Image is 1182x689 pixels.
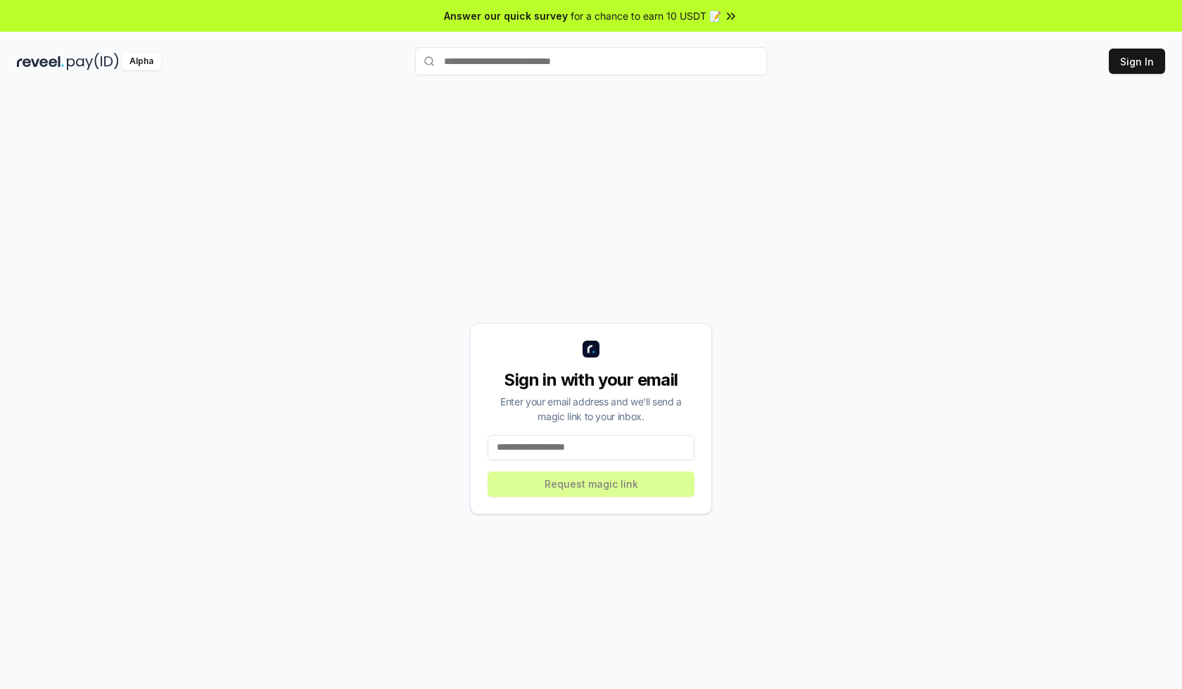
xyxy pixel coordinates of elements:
[1109,49,1165,74] button: Sign In
[17,53,64,70] img: reveel_dark
[444,8,568,23] span: Answer our quick survey
[122,53,161,70] div: Alpha
[488,394,694,424] div: Enter your email address and we’ll send a magic link to your inbox.
[583,341,599,358] img: logo_small
[571,8,721,23] span: for a chance to earn 10 USDT 📝
[67,53,119,70] img: pay_id
[488,369,694,391] div: Sign in with your email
